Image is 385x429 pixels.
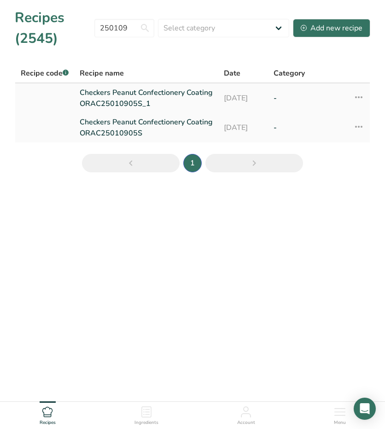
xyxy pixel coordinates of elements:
[237,419,255,426] span: Account
[80,117,213,139] a: Checkers Peanut Confectionery Coating ORAC25010905S
[224,68,240,79] span: Date
[80,87,213,109] a: Checkers Peanut Confectionery Coating ORAC25010905S_1
[334,419,346,426] span: Menu
[274,87,342,109] a: -
[224,87,262,109] a: [DATE]
[274,68,305,79] span: Category
[354,398,376,420] div: Open Intercom Messenger
[274,117,342,139] a: -
[301,23,362,34] div: Add new recipe
[205,154,303,172] a: Next page
[82,154,180,172] a: Previous page
[15,7,94,49] h1: Recipes (2545)
[94,19,154,37] input: Search for recipe
[21,68,69,78] span: Recipe code
[224,117,262,139] a: [DATE]
[293,19,370,37] button: Add new recipe
[80,68,124,79] span: Recipe name
[40,419,56,426] span: Recipes
[237,402,255,427] a: Account
[40,402,56,427] a: Recipes
[134,402,158,427] a: Ingredients
[134,419,158,426] span: Ingredients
